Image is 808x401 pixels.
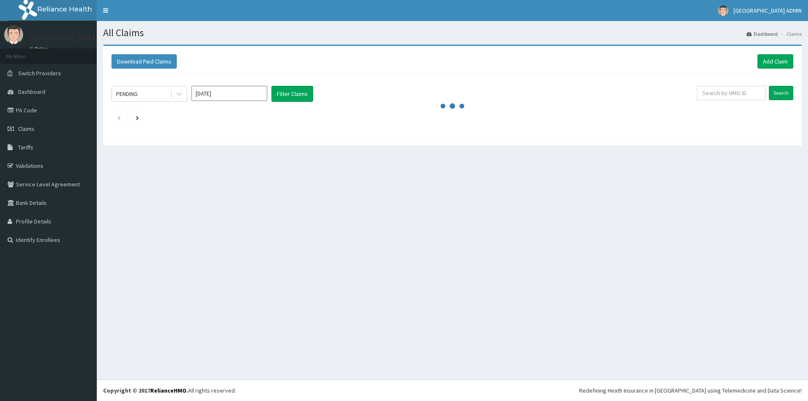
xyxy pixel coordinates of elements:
input: Select Month and Year [191,86,267,101]
a: Add Claim [757,54,793,69]
div: Redefining Heath Insurance in [GEOGRAPHIC_DATA] using Telemedicine and Data Science! [579,386,802,395]
img: User Image [718,5,728,16]
a: Dashboard [747,30,778,37]
span: [GEOGRAPHIC_DATA] ADMIN [734,7,802,14]
div: PENDING [116,90,138,98]
svg: audio-loading [440,93,465,119]
span: Dashboard [18,88,45,96]
img: User Image [4,25,23,44]
strong: Copyright © 2017 . [103,387,188,394]
button: Download Paid Claims [112,54,177,69]
input: Search by HMO ID [697,86,766,100]
li: Claims [779,30,802,37]
h1: All Claims [103,27,802,38]
span: Tariffs [18,143,33,151]
a: Online [29,46,50,52]
a: Previous page [117,114,121,121]
span: Claims [18,125,35,133]
a: Next page [136,114,139,121]
input: Search [769,86,793,100]
span: Switch Providers [18,69,61,77]
footer: All rights reserved. [97,380,808,401]
p: [GEOGRAPHIC_DATA] ADMIN [29,34,122,42]
a: RelianceHMO [150,387,186,394]
button: Filter Claims [271,86,313,102]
